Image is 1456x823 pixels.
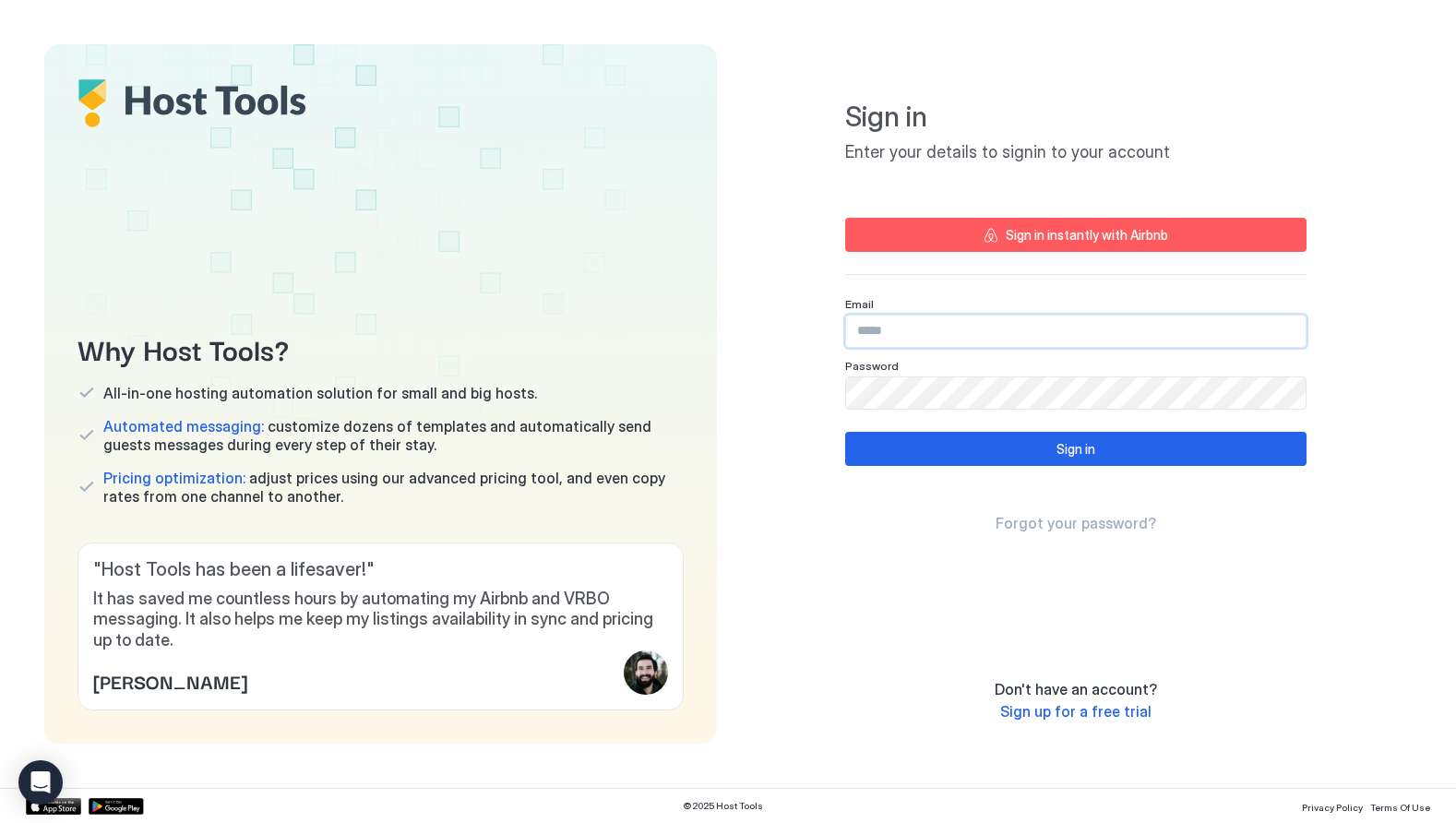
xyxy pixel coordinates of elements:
span: Password [845,359,899,373]
button: Sign in [845,432,1307,466]
a: Forgot your password? [996,514,1156,533]
div: Sign in instantly with Airbnb [1006,225,1168,245]
span: © 2025 Host Tools [683,800,763,812]
span: Sign in [845,100,1307,135]
span: Enter your details to signin to your account [845,142,1307,163]
span: " Host Tools has been a lifesaver! " [93,558,668,581]
a: App Store [26,798,81,815]
span: Pricing optimization: [103,469,245,487]
span: Sign up for a free trial [1000,702,1152,721]
span: All-in-one hosting automation solution for small and big hosts. [103,384,537,402]
div: profile [624,650,668,695]
div: Open Intercom Messenger [18,760,63,805]
span: Forgot your password? [996,514,1156,532]
input: Input Field [846,377,1306,409]
span: Terms Of Use [1370,802,1430,813]
div: Sign in [1056,439,1095,459]
a: Privacy Policy [1302,796,1363,816]
input: Input Field [846,316,1306,347]
a: Sign up for a free trial [1000,702,1152,722]
span: customize dozens of templates and automatically send guests messages during every step of their s... [103,417,684,454]
span: Automated messaging: [103,417,264,435]
span: [PERSON_NAME] [93,667,247,695]
span: Why Host Tools? [78,328,684,369]
a: Google Play Store [89,798,144,815]
span: It has saved me countless hours by automating my Airbnb and VRBO messaging. It also helps me keep... [93,589,668,651]
a: Terms Of Use [1370,796,1430,816]
button: Sign in instantly with Airbnb [845,218,1307,252]
span: Email [845,297,874,311]
span: adjust prices using our advanced pricing tool, and even copy rates from one channel to another. [103,469,684,506]
span: Privacy Policy [1302,802,1363,813]
span: Don't have an account? [995,680,1157,698]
